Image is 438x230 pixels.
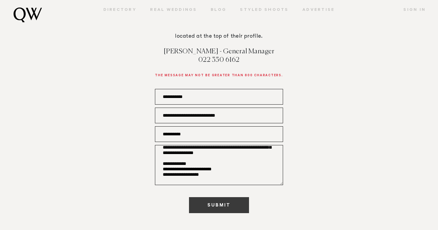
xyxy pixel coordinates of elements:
[295,8,342,13] a: Advertise
[143,8,204,13] a: Real Weddings
[14,8,42,22] img: monogram.svg
[397,8,426,13] a: Sign In
[96,8,143,13] a: Directory
[189,197,249,213] button: SUBMIT
[233,8,296,13] a: Styled Shoots
[155,72,283,79] h5: The message may not be greater than 800 characters.
[204,8,233,13] a: Blog
[155,48,283,56] h4: [PERSON_NAME] - General Manager
[198,57,240,63] a: 022 350 6162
